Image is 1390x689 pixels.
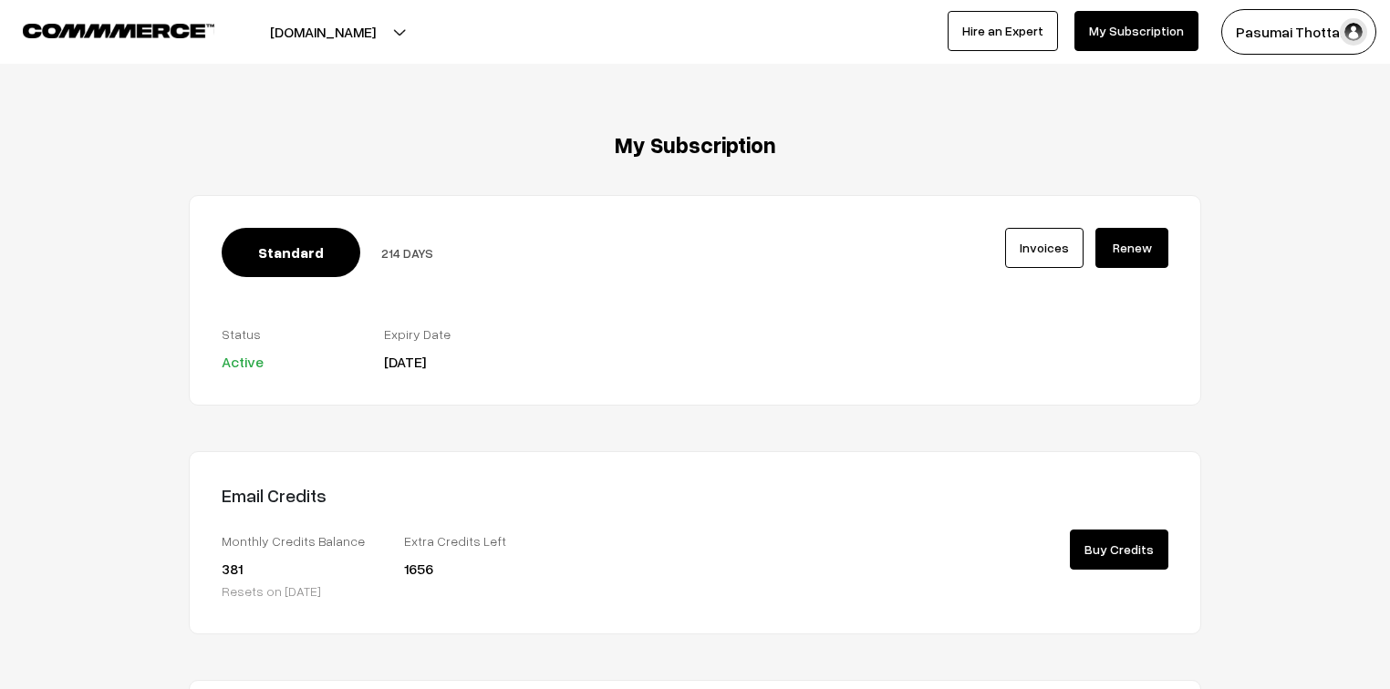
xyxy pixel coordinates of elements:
a: My Subscription [1074,11,1198,51]
span: Active [222,353,264,371]
img: COMMMERCE [23,24,214,37]
span: 381 [222,560,243,578]
h3: My Subscription [189,132,1201,159]
button: Pasumai Thotta… [1221,9,1376,55]
button: [DOMAIN_NAME] [206,9,440,55]
span: 214 DAYS [381,245,433,261]
label: Monthly Credits Balance [222,531,377,550]
label: Expiry Date [384,324,519,344]
a: Renew [1095,228,1168,268]
a: Buy Credits [1070,530,1168,570]
a: Hire an Expert [948,11,1058,51]
span: Resets on [DATE] [222,583,321,599]
label: Status [222,324,357,344]
a: Invoices [1005,228,1084,268]
span: [DATE] [384,353,426,371]
a: COMMMERCE [23,18,182,40]
h4: Email Credits [222,484,681,506]
img: user [1340,18,1367,46]
span: Standard [222,228,360,277]
label: Extra Credits Left [404,531,559,550]
span: 1656 [404,560,433,578]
